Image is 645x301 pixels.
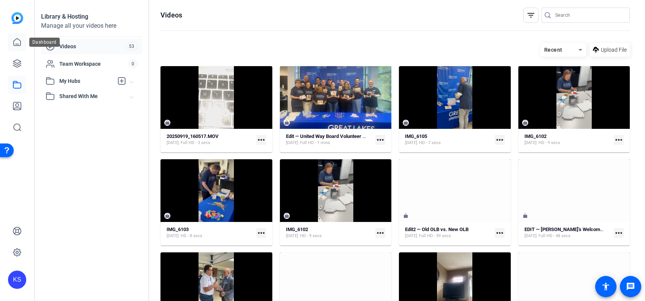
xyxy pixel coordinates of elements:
[300,140,330,146] span: Full HD - 1 mins
[286,233,298,239] span: [DATE]
[128,60,138,68] span: 0
[544,47,562,53] span: Recent
[405,227,469,232] strong: Edit2 — Old OLB vs. New OLB
[555,11,624,20] input: Search
[300,233,322,239] span: HD - 9 secs
[41,73,142,89] mat-expansion-panel-header: My Hubs
[405,233,417,239] span: [DATE]
[59,43,126,50] span: Videos
[626,282,635,291] mat-icon: message
[29,38,60,47] div: Dashboard
[375,135,385,145] mat-icon: more_horiz
[419,233,451,239] span: Full HD - 59 secs
[11,12,23,24] img: blue-gradient.svg
[526,11,535,20] mat-icon: filter_list
[181,140,210,146] span: Full HD - 3 secs
[41,89,142,104] mat-expansion-panel-header: Shared With Me
[167,233,179,239] span: [DATE]
[419,140,441,146] span: HD - 7 secs
[405,140,417,146] span: [DATE]
[167,227,189,232] strong: IMG_6103
[614,135,624,145] mat-icon: more_horiz
[181,233,202,239] span: HD - 8 secs
[495,228,505,238] mat-icon: more_horiz
[126,42,138,51] span: 53
[8,271,26,289] div: KS
[524,133,547,139] strong: IMG_6102
[524,227,641,232] strong: EDIT — [PERSON_NAME]'s Welcome to New Members
[405,133,427,139] strong: IMG_6105
[167,227,253,239] a: IMG_6103[DATE]HD - 8 secs
[405,227,492,239] a: Edit2 — Old OLB vs. New OLB[DATE]Full HD - 59 secs
[256,135,266,145] mat-icon: more_horiz
[59,92,130,100] span: Shared With Me
[41,21,142,30] div: Manage all your videos here
[167,133,219,139] strong: 20250919_160517.MOV
[59,77,113,85] span: My Hubs
[286,133,373,146] a: Edit — United Way Board Volunteer Video[DATE]Full HD - 1 mins
[286,140,298,146] span: [DATE]
[160,11,182,20] h1: Videos
[41,12,142,21] div: Library & Hosting
[286,227,308,232] strong: IMG_6102
[286,133,375,139] strong: Edit — United Way Board Volunteer Video
[601,46,627,54] span: Upload File
[59,60,128,68] span: Team Workspace
[590,43,630,57] button: Upload File
[539,233,570,239] span: Full HD - 48 secs
[375,228,385,238] mat-icon: more_horiz
[614,228,624,238] mat-icon: more_horiz
[256,228,266,238] mat-icon: more_horiz
[167,140,179,146] span: [DATE]
[601,282,610,291] mat-icon: accessibility
[524,233,537,239] span: [DATE]
[524,227,611,239] a: EDIT — [PERSON_NAME]'s Welcome to New Members[DATE]Full HD - 48 secs
[405,133,492,146] a: IMG_6105[DATE]HD - 7 secs
[524,140,537,146] span: [DATE]
[495,135,505,145] mat-icon: more_horiz
[167,133,253,146] a: 20250919_160517.MOV[DATE]Full HD - 3 secs
[286,227,373,239] a: IMG_6102[DATE]HD - 9 secs
[524,133,611,146] a: IMG_6102[DATE]HD - 9 secs
[539,140,560,146] span: HD - 9 secs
